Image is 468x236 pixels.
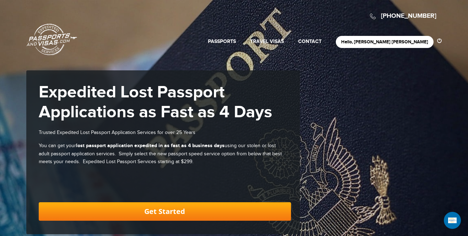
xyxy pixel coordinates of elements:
a: Passports [208,38,236,44]
div: Open Intercom Messenger [444,212,461,229]
a: [PHONE_NUMBER] [381,12,436,20]
p: You can get your using our stolen or lost adult passport application services. Simply select the ... [39,142,291,166]
p: Trusted Expedited Lost Passport Application Services for over 25 Years [39,129,291,136]
a: Hello, [PERSON_NAME] [PERSON_NAME] [341,39,428,45]
a: Passports & [DOMAIN_NAME] [27,23,77,55]
a: Travel Visas [250,38,284,44]
a: Get Started [39,202,291,221]
strong: lost passport application expedited in as fast as 4 business days [76,143,225,149]
a: Contact [298,38,322,44]
strong: Expedited Lost Passport Applications as Fast as 4 Days [39,82,272,123]
iframe: Customer reviews powered by Trustpilot [39,184,291,192]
